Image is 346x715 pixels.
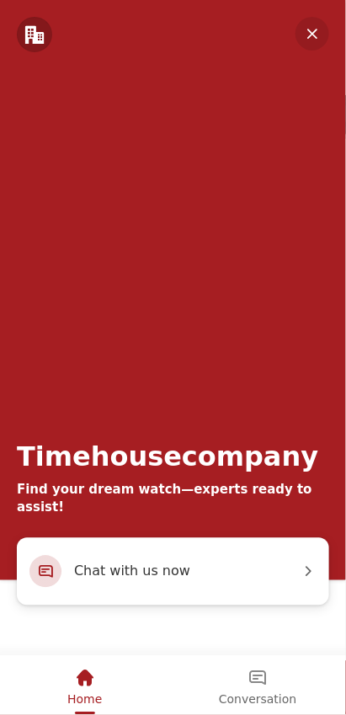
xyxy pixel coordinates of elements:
div: Find your dream watch—experts ready to assist! [17,482,329,517]
span: Home [67,693,102,707]
div: Home [2,656,168,712]
em: Minimize [295,17,329,51]
span: Chat with us now [74,561,300,583]
div: Conversation [172,656,345,712]
div: Timehousecompany [17,441,318,473]
span: Conversation [219,693,296,707]
div: Chat with us now [17,538,329,606]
